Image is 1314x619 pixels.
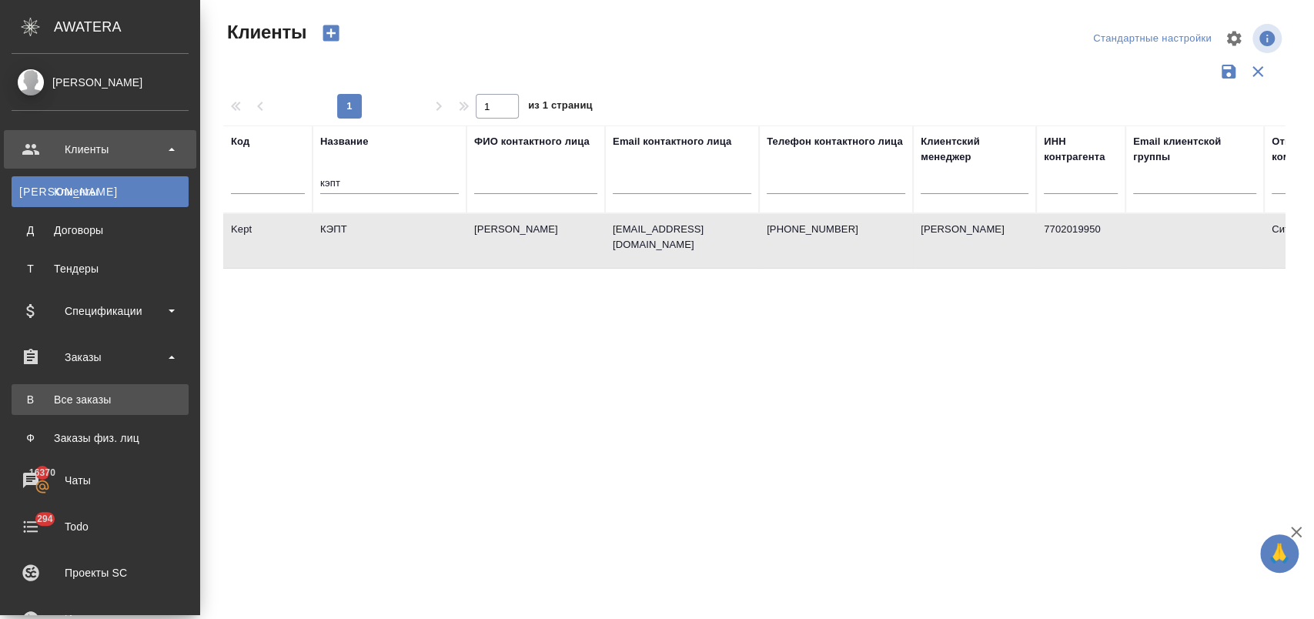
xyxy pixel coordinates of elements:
span: 16370 [20,465,65,480]
div: Email клиентской группы [1133,134,1256,165]
div: Чаты [12,469,189,492]
div: Заказы физ. лиц [19,430,181,446]
div: Тендеры [19,261,181,276]
span: Настроить таблицу [1215,20,1252,57]
div: Спецификации [12,299,189,323]
div: Заказы [12,346,189,369]
div: split button [1089,27,1215,51]
button: Сбросить фильтры [1243,57,1272,86]
div: Код [231,134,249,149]
span: 🙏 [1266,537,1292,570]
div: Название [320,134,368,149]
span: из 1 страниц [528,96,593,119]
div: Все заказы [19,392,181,407]
div: Клиенты [19,184,181,199]
a: ТТендеры [12,253,189,284]
span: Посмотреть информацию [1252,24,1285,53]
div: [PERSON_NAME] [12,74,189,91]
a: ВВсе заказы [12,384,189,415]
div: Проекты SC [12,561,189,584]
td: [PERSON_NAME] [466,214,605,268]
a: ФЗаказы физ. лиц [12,423,189,453]
td: [PERSON_NAME] [913,214,1036,268]
div: Email контактного лица [613,134,731,149]
div: Клиенты [12,138,189,161]
button: Сохранить фильтры [1214,57,1243,86]
span: 294 [28,511,62,527]
div: ФИО контактного лица [474,134,590,149]
p: [EMAIL_ADDRESS][DOMAIN_NAME] [613,222,751,253]
div: Телефон контактного лица [767,134,903,149]
div: Договоры [19,223,181,238]
a: 16370Чаты [4,461,196,500]
a: 294Todo [4,507,196,546]
div: ИНН контрагента [1044,134,1118,165]
td: Kept [223,214,313,268]
a: Проекты SC [4,554,196,592]
p: [PHONE_NUMBER] [767,222,905,237]
span: Клиенты [223,20,306,45]
td: 7702019950 [1036,214,1125,268]
td: КЭПТ [313,214,466,268]
a: [PERSON_NAME]Клиенты [12,176,189,207]
a: ДДоговоры [12,215,189,246]
button: 🙏 [1260,534,1299,573]
button: Создать [313,20,349,46]
div: AWATERA [54,12,200,42]
div: Todo [12,515,189,538]
div: Клиентский менеджер [921,134,1028,165]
